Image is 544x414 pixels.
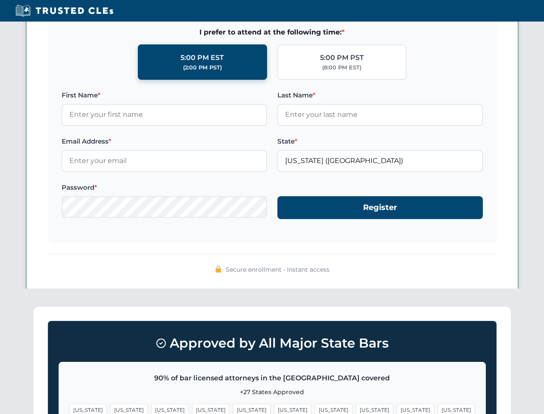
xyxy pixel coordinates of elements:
[215,266,222,273] img: 🔒
[322,63,361,72] div: (8:00 PM EST)
[320,52,364,63] div: 5:00 PM PST
[62,27,483,38] span: I prefer to attend at the following time:
[69,387,475,397] p: +27 States Approved
[277,196,483,219] button: Register
[277,150,483,172] input: Florida (FL)
[13,4,116,17] img: Trusted CLEs
[183,63,222,72] div: (2:00 PM PST)
[277,136,483,147] label: State
[62,150,267,172] input: Enter your email
[180,52,224,63] div: 5:00 PM EST
[62,136,267,147] label: Email Address
[62,182,267,193] label: Password
[69,373,475,384] p: 90% of bar licensed attorneys in the [GEOGRAPHIC_DATA] covered
[277,90,483,100] label: Last Name
[277,104,483,125] input: Enter your last name
[226,265,330,274] span: Secure enrollment • Instant access
[62,104,267,125] input: Enter your first name
[59,332,486,355] h3: Approved by All Major State Bars
[62,90,267,100] label: First Name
